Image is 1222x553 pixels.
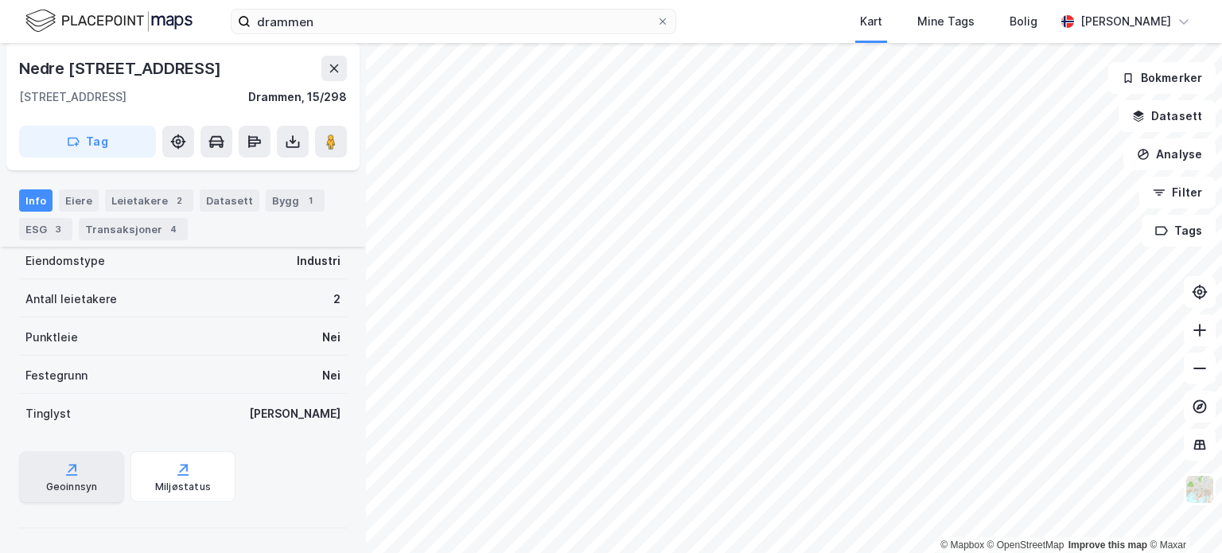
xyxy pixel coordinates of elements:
[25,328,78,347] div: Punktleie
[1119,100,1216,132] button: Datasett
[333,290,341,309] div: 2
[322,366,341,385] div: Nei
[1108,62,1216,94] button: Bokmerker
[19,126,156,158] button: Tag
[266,189,325,212] div: Bygg
[860,12,882,31] div: Kart
[1068,539,1147,551] a: Improve this map
[1080,12,1171,31] div: [PERSON_NAME]
[79,218,188,240] div: Transaksjoner
[25,366,88,385] div: Festegrunn
[940,539,984,551] a: Mapbox
[19,218,72,240] div: ESG
[19,189,53,212] div: Info
[987,539,1064,551] a: OpenStreetMap
[1142,477,1222,553] div: Kontrollprogram for chat
[251,10,656,33] input: Søk på adresse, matrikkel, gårdeiere, leietakere eller personer
[25,251,105,271] div: Eiendomstype
[59,189,99,212] div: Eiere
[1185,474,1215,504] img: Z
[1010,12,1037,31] div: Bolig
[322,328,341,347] div: Nei
[200,189,259,212] div: Datasett
[46,481,98,493] div: Geoinnsyn
[1123,138,1216,170] button: Analyse
[25,7,193,35] img: logo.f888ab2527a4732fd821a326f86c7f29.svg
[25,290,117,309] div: Antall leietakere
[19,88,126,107] div: [STREET_ADDRESS]
[248,88,347,107] div: Drammen, 15/298
[297,251,341,271] div: Industri
[50,221,66,237] div: 3
[19,56,224,81] div: Nedre [STREET_ADDRESS]
[105,189,193,212] div: Leietakere
[155,481,211,493] div: Miljøstatus
[1142,215,1216,247] button: Tags
[302,193,318,208] div: 1
[917,12,975,31] div: Mine Tags
[1139,177,1216,208] button: Filter
[171,193,187,208] div: 2
[249,404,341,423] div: [PERSON_NAME]
[165,221,181,237] div: 4
[1142,477,1222,553] iframe: Chat Widget
[25,404,71,423] div: Tinglyst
